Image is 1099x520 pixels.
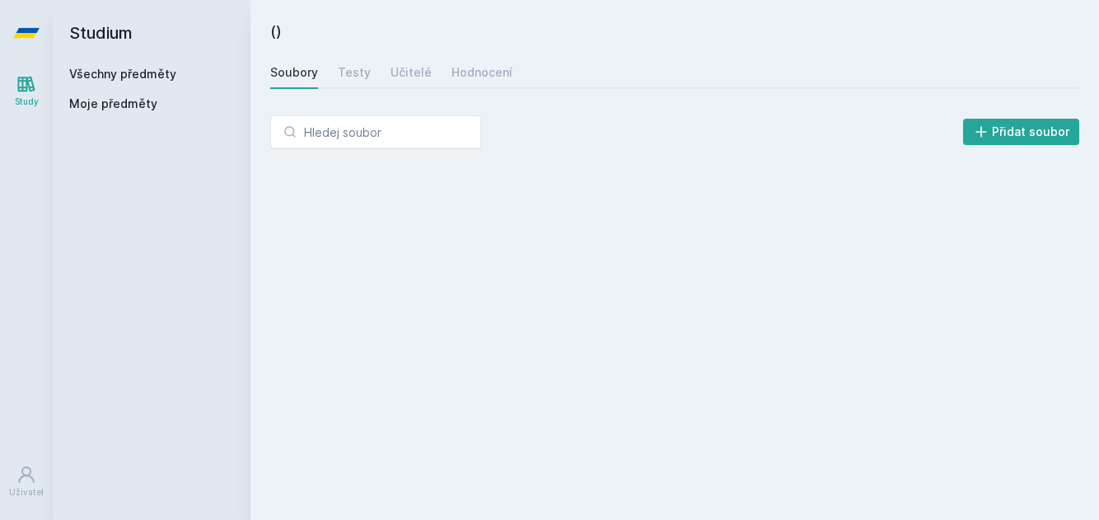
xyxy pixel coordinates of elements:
a: Učitelé [390,56,432,89]
div: Učitelé [390,64,432,81]
div: Study [15,96,39,108]
a: Hodnocení [451,56,512,89]
a: Uživatel [3,457,49,507]
a: Study [3,66,49,116]
div: Testy [338,64,371,81]
a: Testy [338,56,371,89]
span: Moje předměty [69,96,157,112]
button: Přidat soubor [963,119,1080,145]
a: Všechny předměty [69,67,176,81]
div: Soubory [270,64,318,81]
input: Hledej soubor [270,115,481,148]
h2: () [270,20,1079,43]
a: Soubory [270,56,318,89]
div: Uživatel [9,486,44,499]
div: Hodnocení [451,64,512,81]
